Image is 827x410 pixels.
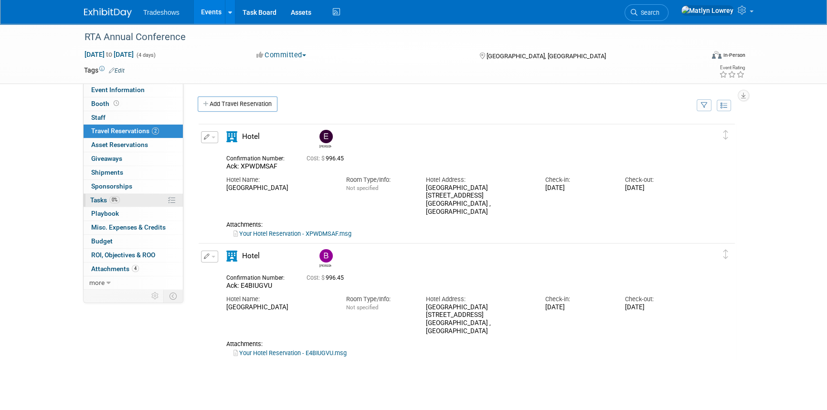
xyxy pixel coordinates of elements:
a: Staff [84,111,183,125]
div: Event Format [647,50,745,64]
span: more [89,279,105,286]
div: Room Type/Info: [346,176,411,184]
a: Travel Reservations2 [84,125,183,138]
div: Eric McAlexander [317,130,334,148]
span: Attachments [91,265,139,273]
div: Attachments: [226,340,690,348]
span: Tradeshows [143,9,180,16]
span: 0% [109,196,120,203]
div: In-Person [723,52,745,59]
div: [DATE] [625,304,690,312]
span: Booth [91,100,121,107]
a: Attachments4 [84,263,183,276]
img: Matlyn Lowrey [681,5,734,16]
a: Event Information [84,84,183,97]
span: Not specified [346,185,378,191]
span: Search [637,9,659,16]
div: Event Rating [719,65,745,70]
span: 4 [132,265,139,272]
span: Sponsorships [91,182,132,190]
span: Ack: XPWDMSAF [226,162,277,170]
span: 996.45 [307,274,348,281]
div: Confirmation Number: [226,272,292,282]
div: [DATE] [545,304,611,312]
span: Travel Reservations [91,127,159,135]
a: Giveaways [84,152,183,166]
a: Your Hotel Reservation - XPWDMSAF.msg [233,230,351,237]
a: Playbook [84,207,183,221]
span: to [105,51,114,58]
div: [DATE] [545,184,611,192]
span: Hotel [242,252,260,260]
div: Check-out: [625,176,690,184]
a: Asset Reservations [84,138,183,152]
div: Room Type/Info: [346,295,411,304]
div: Barry Black [319,263,331,268]
span: (4 days) [136,52,156,58]
div: RTA Annual Conference [81,29,689,46]
i: Click and drag to move item [723,130,728,140]
i: Click and drag to move item [723,250,728,259]
a: Add Travel Reservation [198,96,277,112]
td: Tags [84,65,125,75]
a: Your Hotel Reservation - E4BIUGVU.msg [233,349,347,357]
a: Sponsorships [84,180,183,193]
div: Hotel Name: [226,295,331,304]
i: Hotel [226,251,237,262]
img: Format-Inperson.png [712,51,721,59]
span: [DATE] [DATE] [84,50,134,59]
a: Shipments [84,166,183,179]
span: Event Information [91,86,145,94]
span: 996.45 [307,155,348,162]
a: Misc. Expenses & Credits [84,221,183,234]
div: Eric McAlexander [319,143,331,148]
div: Check-in: [545,176,611,184]
span: Ack: E4BIUGVU [226,282,272,289]
div: Hotel Address: [425,176,530,184]
span: Giveaways [91,155,122,162]
td: Personalize Event Tab Strip [147,290,164,302]
div: Check-in: [545,295,611,304]
div: [DATE] [625,184,690,192]
a: Search [625,4,668,21]
div: Hotel Name: [226,176,331,184]
img: Eric McAlexander [319,130,333,143]
div: Attachments: [226,221,690,229]
a: Booth [84,97,183,111]
span: Cost: $ [307,155,326,162]
span: Playbook [91,210,119,217]
a: ROI, Objectives & ROO [84,249,183,262]
span: 2 [152,127,159,135]
a: Tasks0% [84,194,183,207]
a: Budget [84,235,183,248]
span: Cost: $ [307,274,326,281]
i: Filter by Traveler [701,103,708,109]
span: Shipments [91,168,123,176]
a: more [84,276,183,290]
div: Barry Black [317,249,334,268]
i: Hotel [226,131,237,142]
span: Tasks [90,196,120,204]
div: Confirmation Number: [226,152,292,162]
div: [GEOGRAPHIC_DATA] [226,304,331,312]
img: Barry Black [319,249,333,263]
div: [GEOGRAPHIC_DATA] [226,184,331,192]
span: Not specified [346,304,378,311]
span: Asset Reservations [91,141,148,148]
span: ROI, Objectives & ROO [91,251,155,259]
span: Booth not reserved yet [112,100,121,107]
span: Staff [91,114,106,121]
td: Toggle Event Tabs [164,290,183,302]
a: Edit [109,67,125,74]
div: [GEOGRAPHIC_DATA] [STREET_ADDRESS] [GEOGRAPHIC_DATA] , [GEOGRAPHIC_DATA] [425,304,530,336]
span: [GEOGRAPHIC_DATA], [GEOGRAPHIC_DATA] [486,53,605,60]
button: Committed [253,50,310,60]
span: Misc. Expenses & Credits [91,223,166,231]
div: [GEOGRAPHIC_DATA] [STREET_ADDRESS] [GEOGRAPHIC_DATA] , [GEOGRAPHIC_DATA] [425,184,530,216]
div: Hotel Address: [425,295,530,304]
div: Check-out: [625,295,690,304]
img: ExhibitDay [84,8,132,18]
span: Hotel [242,132,260,141]
span: Budget [91,237,113,245]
